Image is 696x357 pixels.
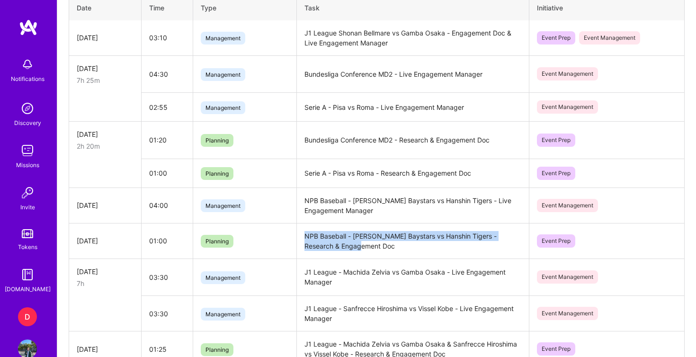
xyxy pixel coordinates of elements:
[537,307,598,320] span: Event Management
[537,342,575,356] span: Event Prep
[296,20,529,56] td: J1 League Shonan Bellmare vs Gamba Osaka - Engagement Doc & Live Engagement Manager
[20,202,35,212] div: Invite
[296,159,529,187] td: Serie A - Pisa vs Roma - Research & Engagement Doc
[201,308,245,321] span: Management
[537,100,598,114] span: Event Management
[141,159,193,187] td: 01:00
[18,141,37,160] img: teamwork
[141,259,193,296] td: 03:30
[537,67,598,80] span: Event Management
[16,160,39,170] div: Missions
[537,270,598,284] span: Event Management
[77,75,134,85] div: 7h 25m
[537,31,575,45] span: Event Prep
[141,20,193,56] td: 03:10
[201,199,245,212] span: Management
[296,93,529,122] td: Serie A - Pisa vs Roma - Live Engagement Manager
[537,167,575,180] span: Event Prep
[16,307,39,326] a: D
[18,55,37,74] img: bell
[5,284,51,294] div: [DOMAIN_NAME]
[537,134,575,147] span: Event Prep
[201,235,233,248] span: Planning
[201,134,233,147] span: Planning
[141,223,193,259] td: 01:00
[537,234,575,248] span: Event Prep
[296,223,529,259] td: NPB Baseball - [PERSON_NAME] Baystars vs Hanshin Tigers - Research & Engagement Doc
[18,183,37,202] img: Invite
[18,242,37,252] div: Tokens
[18,265,37,284] img: guide book
[296,55,529,93] td: Bundesliga Conference MD2 - Live Engagement Manager
[201,32,245,45] span: Management
[77,236,134,246] div: [DATE]
[579,31,640,45] span: Event Management
[141,296,193,331] td: 03:30
[296,259,529,296] td: J1 League - Machida Zelvia vs Gamba Osaka - Live Engagement Manager
[77,267,134,277] div: [DATE]
[201,68,245,81] span: Management
[77,63,134,73] div: [DATE]
[201,167,233,180] span: Planning
[77,344,134,354] div: [DATE]
[141,187,193,223] td: 04:00
[296,296,529,331] td: J1 League - Sanfrecce Hiroshima vs Vissel Kobe - Live Engagement Manager
[77,129,134,139] div: [DATE]
[141,122,193,159] td: 01:20
[141,93,193,122] td: 02:55
[201,271,245,284] span: Management
[77,200,134,210] div: [DATE]
[201,101,245,114] span: Management
[11,74,45,84] div: Notifications
[296,122,529,159] td: Bundesliga Conference MD2 - Research & Engagement Doc
[77,33,134,43] div: [DATE]
[537,199,598,212] span: Event Management
[19,19,38,36] img: logo
[18,99,37,118] img: discovery
[22,229,33,238] img: tokens
[141,55,193,93] td: 04:30
[14,118,41,128] div: Discovery
[77,141,134,151] div: 2h 20m
[201,343,233,356] span: Planning
[77,278,134,288] div: 7h
[296,187,529,223] td: NPB Baseball - [PERSON_NAME] Baystars vs Hanshin Tigers - Live Engagement Manager
[18,307,37,326] div: D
